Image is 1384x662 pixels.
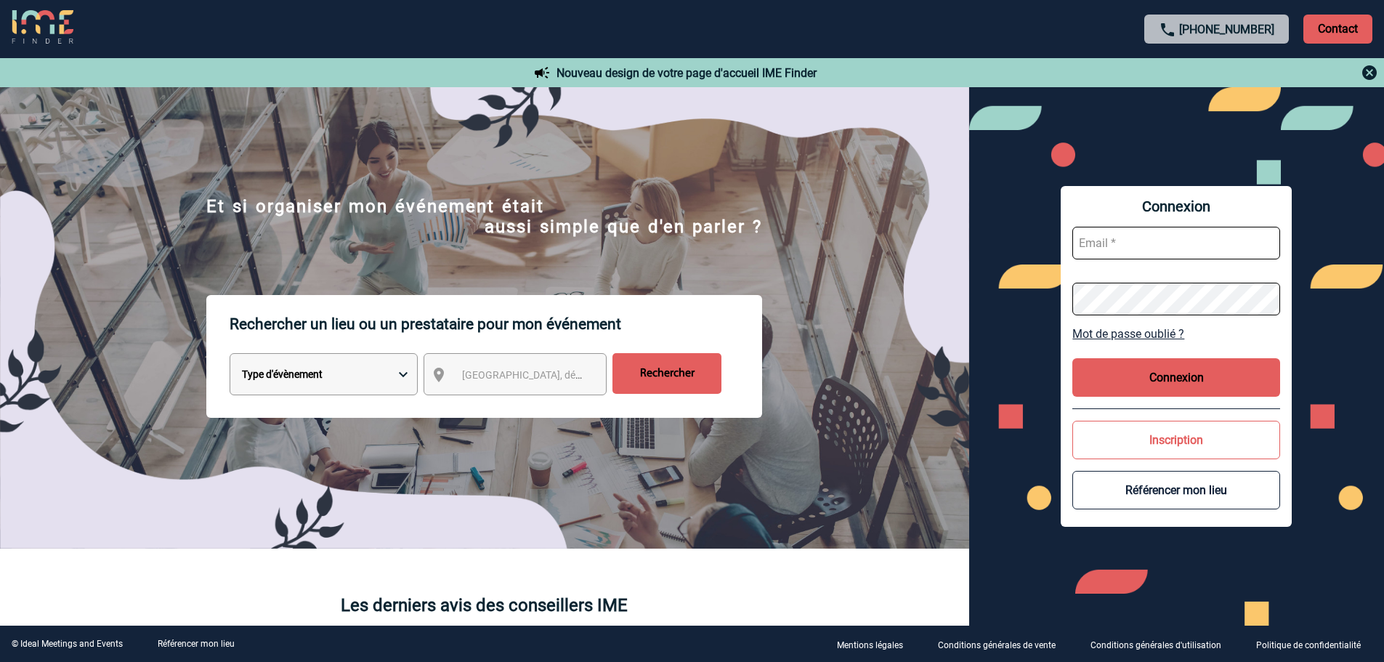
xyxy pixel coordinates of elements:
p: Conditions générales d'utilisation [1090,640,1221,650]
p: Mentions légales [837,640,903,650]
a: Référencer mon lieu [158,639,235,649]
span: [GEOGRAPHIC_DATA], département, région... [462,369,664,381]
p: Politique de confidentialité [1256,640,1361,650]
button: Référencer mon lieu [1072,471,1280,509]
input: Rechercher [612,353,721,394]
img: call-24-px.png [1159,21,1176,39]
button: Connexion [1072,358,1280,397]
a: Conditions générales de vente [926,637,1079,651]
p: Contact [1303,15,1372,44]
input: Email * [1072,227,1280,259]
p: Rechercher un lieu ou un prestataire pour mon événement [230,295,762,353]
div: © Ideal Meetings and Events [12,639,123,649]
a: Mot de passe oublié ? [1072,327,1280,341]
a: Mentions légales [825,637,926,651]
a: [PHONE_NUMBER] [1179,23,1274,36]
a: Conditions générales d'utilisation [1079,637,1245,651]
span: Connexion [1072,198,1280,215]
p: Conditions générales de vente [938,640,1056,650]
a: Politique de confidentialité [1245,637,1384,651]
button: Inscription [1072,421,1280,459]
